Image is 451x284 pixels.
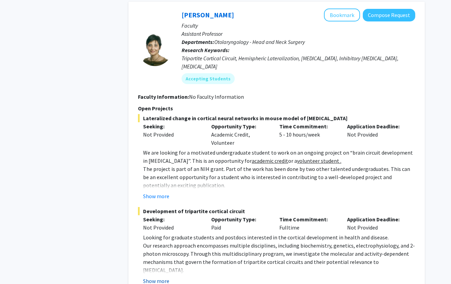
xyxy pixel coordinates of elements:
b: Departments: [182,38,214,45]
u: volunteer student . [297,157,341,164]
button: Add Tara Deemyad to Bookmarks [324,9,360,21]
div: Tripartite Cortical Circuit, Hemispheric Lateralization, [MEDICAL_DATA], Inhibitory [MEDICAL_DATA... [182,54,415,70]
a: [PERSON_NAME] [182,11,234,19]
p: Time Commitment: [279,122,337,130]
span: No Faculty Information [189,93,244,100]
p: Faculty [182,21,415,30]
p: Seeking: [143,122,201,130]
p: We are looking for a motivated undergraduate student to work on an ongoing project on “brain circ... [143,148,415,165]
p: Application Deadline: [347,215,405,223]
p: Assistant Professor [182,30,415,38]
div: Not Provided [143,130,201,139]
div: Not Provided [342,122,410,147]
div: Academic Credit, Volunteer [206,122,274,147]
div: 5 - 10 hours/week [274,122,342,147]
span: Development of tripartite cortical circuit [138,207,415,215]
iframe: Chat [5,253,29,279]
p: Opportunity Type: [211,122,269,130]
b: Research Keywords: [182,47,230,53]
p: Open Projects [138,104,415,112]
p: Time Commitment: [279,215,337,223]
p: Looking for graduate students and postdocs interested in the cortical development in health and d... [143,233,415,241]
span: Otolaryngology - Head and Neck Surgery [214,38,305,45]
div: Paid [206,215,274,232]
p: Application Deadline: [347,122,405,130]
u: academic credit [252,157,288,164]
b: Faculty Information: [138,93,189,100]
button: Compose Request to Tara Deemyad [363,9,415,21]
p: Our research approach encompasses multiple disciplines, including biochemistry, genetics, electro... [143,241,415,274]
p: Opportunity Type: [211,215,269,223]
div: Not Provided [342,215,410,232]
mat-chip: Accepting Students [182,73,235,84]
div: Not Provided [143,223,201,232]
p: Seeking: [143,215,201,223]
div: Fulltime [274,215,342,232]
p: The project is part of an NIH grant. Part of the work has been done by two other talented undergr... [143,165,415,189]
span: Lateralized change in cortical neural networks in mouse model of [MEDICAL_DATA] [138,114,415,122]
button: Show more [143,192,169,200]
